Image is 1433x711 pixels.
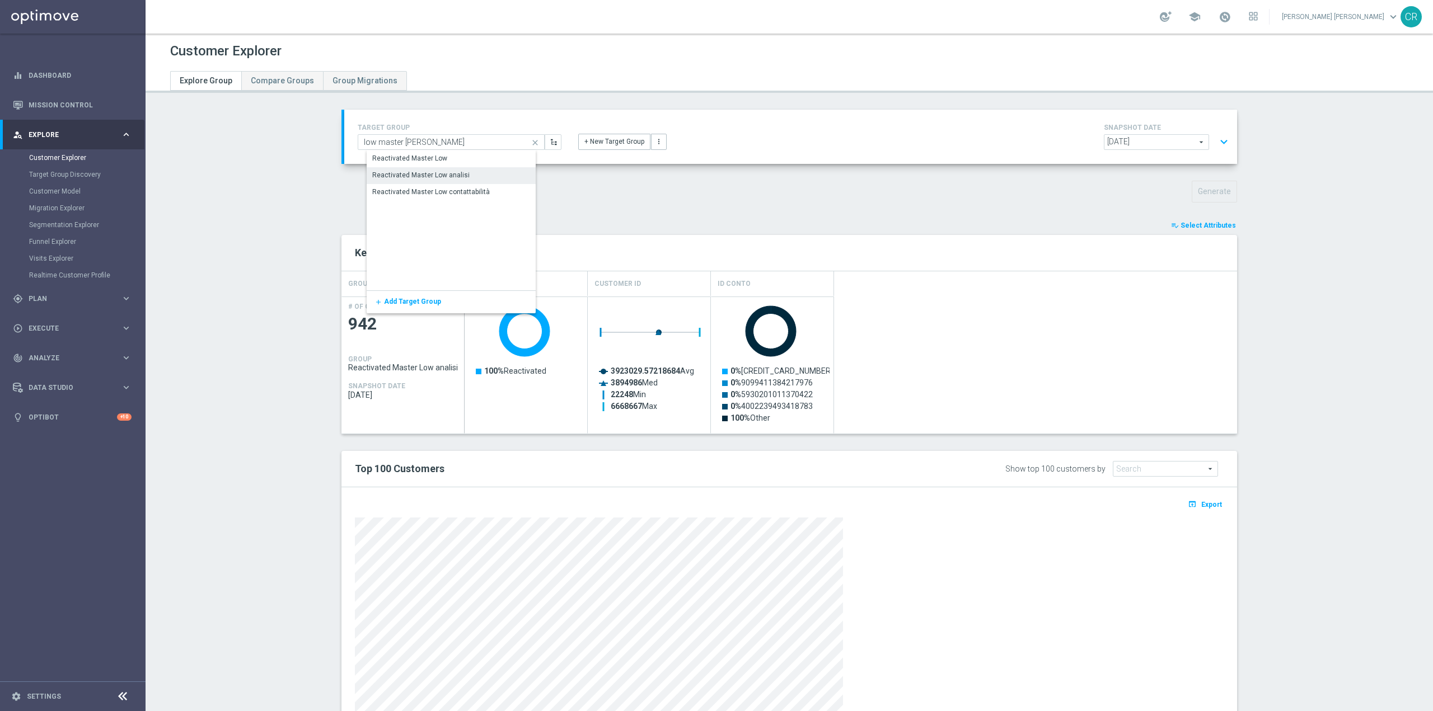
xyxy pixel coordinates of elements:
[13,323,121,333] div: Execute
[29,90,132,120] a: Mission Control
[13,70,23,81] i: equalizer
[1188,500,1200,508] i: open_in_browser
[341,296,465,434] div: Press SPACE to select this row.
[12,294,132,303] button: gps_fixed Plan keyboard_arrow_right
[1188,11,1201,23] span: school
[1387,11,1399,23] span: keyboard_arrow_down
[29,200,144,216] div: Migration Explorer
[1171,222,1179,229] i: playlist_add_check
[29,60,132,90] a: Dashboard
[12,71,132,80] button: equalizer Dashboard
[29,183,144,200] div: Customer Model
[611,390,633,399] tspan: 22248
[333,76,397,85] span: Group Migrations
[29,149,144,166] div: Customer Explorer
[13,383,121,393] div: Data Studio
[465,296,834,434] div: Press SPACE to select this row.
[13,412,23,422] i: lightbulb
[594,274,641,294] h4: Customer ID
[730,402,813,411] text: 4002239493418783
[1216,131,1232,153] button: expand_more
[13,130,121,140] div: Explore
[718,274,751,294] h4: Id Conto
[578,134,650,149] button: + New Target Group
[180,76,232,85] span: Explore Group
[367,150,554,167] div: Press SPACE to select this row.
[13,353,121,363] div: Analyze
[12,130,132,139] button: person_search Explore keyboard_arrow_right
[121,323,132,333] i: keyboard_arrow_right
[367,291,536,313] div: Press SPACE to select this row.
[12,413,132,422] button: lightbulb Optibot +10
[13,130,23,140] i: person_search
[655,138,663,145] i: more_vert
[348,355,372,363] h4: GROUP
[527,135,544,150] i: close
[372,170,470,180] div: Reactivated Master Low analisi
[348,382,405,390] h4: SNAPSHOT DATE
[730,413,750,422] tspan: 100%
[29,254,116,263] a: Visits Explorer
[730,366,833,375] text: [CREDIT_CARD_NUMBER]
[29,267,144,284] div: Realtime Customer Profile
[170,43,282,59] h1: Customer Explorer
[13,353,23,363] i: track_changes
[1170,219,1237,232] button: playlist_add_check Select Attributes
[730,413,770,422] text: Other
[1104,124,1233,131] h4: SNAPSHOT DATE
[121,129,132,140] i: keyboard_arrow_right
[611,378,658,387] text: Med
[484,366,546,375] text: Reactivated
[121,293,132,304] i: keyboard_arrow_right
[730,378,741,387] tspan: 0%
[355,246,1224,260] h2: Key Group Characteristics
[29,355,121,361] span: Analyze
[372,187,490,197] div: Reactivated Master Low contattabilità
[348,313,458,335] span: 942
[12,354,132,362] button: track_changes Analyze keyboard_arrow_right
[13,294,121,304] div: Plan
[348,274,372,294] h4: GROUP
[367,167,554,184] div: Press SPACE to deselect this row.
[170,71,407,91] ul: Tabs
[372,153,447,163] div: Reactivated Master Low
[730,390,813,399] text: 5930201011370422
[611,366,694,375] text: Avg
[730,366,741,375] tspan: 0%
[12,383,132,392] div: Data Studio keyboard_arrow_right
[372,298,382,306] i: add
[730,402,741,411] tspan: 0%
[730,378,813,387] text: 9099411384217976
[29,271,116,280] a: Realtime Customer Profile
[484,366,504,375] tspan: 100%
[29,325,121,332] span: Execute
[1201,501,1222,508] span: Export
[384,298,441,305] span: Add Target Group
[358,121,1224,153] div: TARGET GROUP close + New Target Group more_vert SNAPSHOT DATE arrow_drop_down expand_more
[12,324,132,333] button: play_circle_outline Execute keyboard_arrow_right
[13,323,23,333] i: play_circle_outline
[1192,181,1237,203] button: Generate
[611,378,642,387] tspan: 3894986
[29,250,144,267] div: Visits Explorer
[29,187,116,196] a: Customer Model
[29,131,121,138] span: Explore
[355,462,855,475] h2: Top 100 Customers
[12,101,132,110] button: Mission Control
[348,390,458,399] span: 2025-08-10
[27,693,61,700] a: Settings
[29,153,116,162] a: Customer Explorer
[1186,497,1224,511] button: open_in_browser Export
[611,402,642,411] tspan: 6668667
[367,291,383,313] button: add Add Target Group
[13,402,132,432] div: Optibot
[358,134,545,150] input: Quick find
[29,170,116,179] a: Target Group Discovery
[611,402,657,411] text: Max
